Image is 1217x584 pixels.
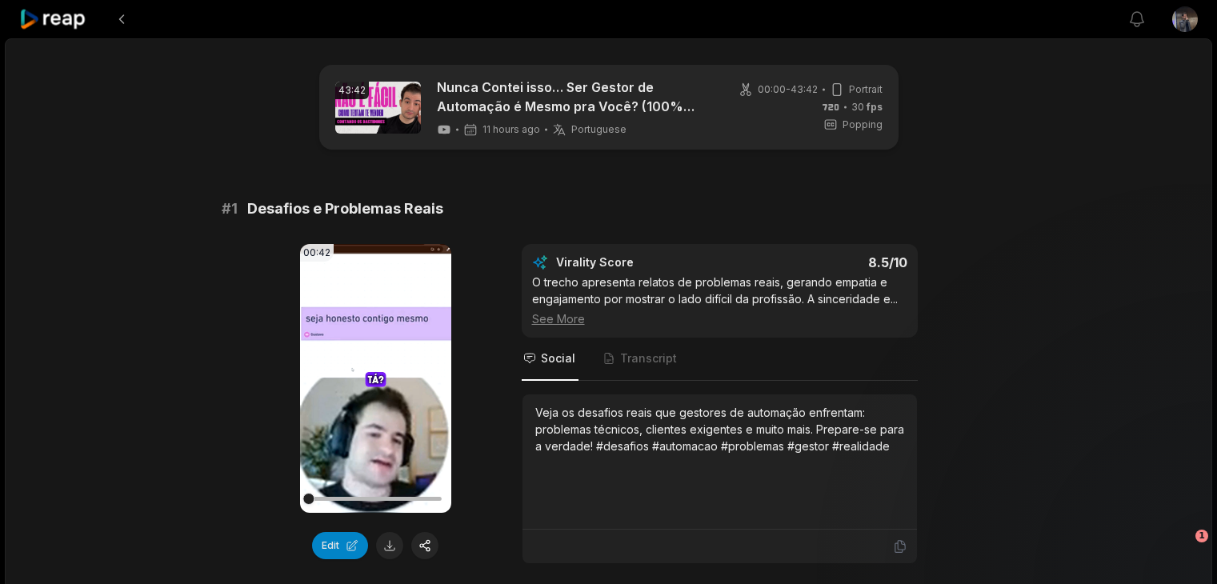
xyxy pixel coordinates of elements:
[247,198,443,220] span: Desafios e Problemas Reais
[867,101,883,113] span: fps
[532,310,907,327] div: See More
[535,404,904,454] div: Veja os desafios reais que gestores de automação enfrentam: problemas técnicos, clientes exigente...
[222,198,238,220] span: # 1
[532,274,907,327] div: O trecho apresenta relatos de problemas reais, gerando empatia e engajamento por mostrar o lado d...
[735,254,907,270] div: 8.5 /10
[522,338,918,381] nav: Tabs
[1195,530,1208,542] span: 1
[849,82,883,97] span: Portrait
[851,100,883,114] span: 30
[1163,530,1201,568] iframe: Intercom live chat
[620,350,677,366] span: Transcript
[758,82,818,97] span: 00:00 - 43:42
[437,78,713,116] a: Nunca Contei isso… Ser Gestor de Automação é Mesmo pra Você? (100% Sincero)
[571,123,627,136] span: Portuguese
[312,532,368,559] button: Edit
[556,254,728,270] div: Virality Score
[541,350,575,366] span: Social
[482,123,540,136] span: 11 hours ago
[300,244,451,513] video: Your browser does not support mp4 format.
[843,118,883,132] span: Popping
